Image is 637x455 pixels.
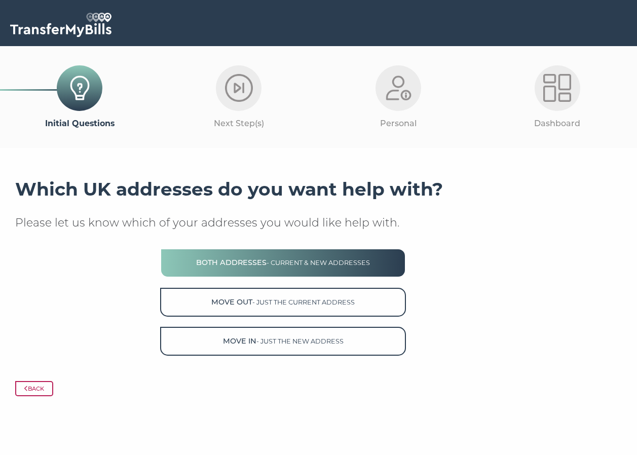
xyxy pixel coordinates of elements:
button: Move Out- just the current address [160,288,406,317]
p: Next Step(s) [159,117,318,130]
p: Please let us know which of your addresses you would like help with. [15,215,622,231]
img: Personal-Light.png [384,74,412,102]
span: - just the new address [256,337,344,345]
img: TransferMyBills.com - Helping ease the stress of moving [10,13,111,37]
button: Back [15,381,53,396]
h3: Which UK addresses do you want help with? [15,178,622,201]
img: Next-Step-Light.png [225,74,253,102]
img: Dashboard-Light.png [543,74,571,102]
img: Initial-Questions-Icon.png [66,74,94,102]
span: - just the current address [252,298,355,306]
span: - current & new addresses [267,259,370,267]
p: Personal [319,117,478,130]
button: Both Addresses- current & new addresses [160,248,406,277]
button: Move in- just the new address [160,327,406,356]
p: Dashboard [478,117,637,130]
